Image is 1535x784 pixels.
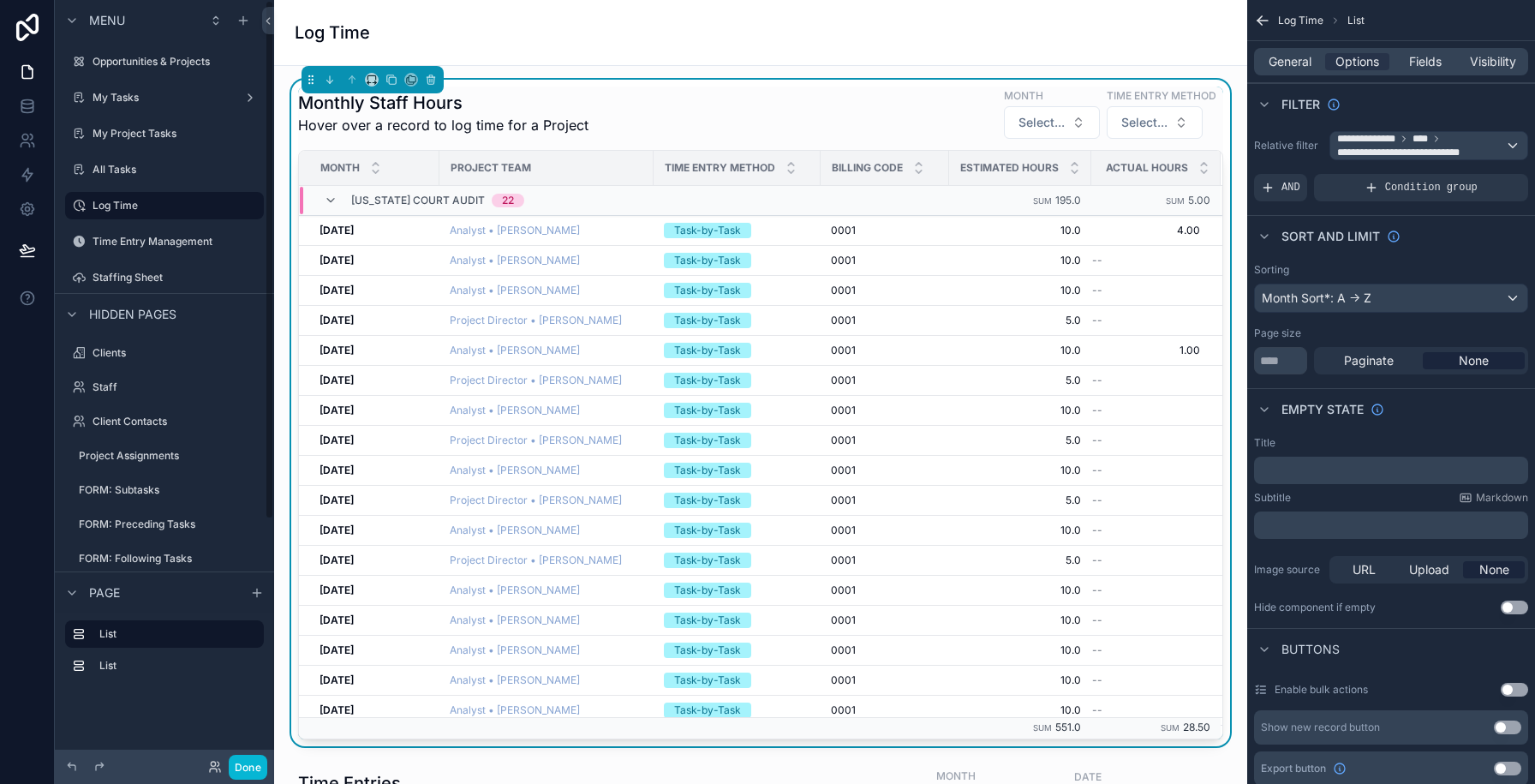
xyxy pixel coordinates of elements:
[664,523,810,538] a: Task-by-Task
[450,673,580,687] a: Analyst • [PERSON_NAME]
[959,344,1081,357] span: 10.0
[93,55,260,69] label: Opportunities & Projects
[831,554,939,567] a: 0001
[450,703,580,717] a: Analyst • [PERSON_NAME]
[298,91,588,115] h1: Monthly Staff Hours
[1092,254,1200,267] a: --
[1092,404,1102,417] span: --
[1459,491,1528,505] a: Markdown
[295,21,370,45] h1: Log Time
[1092,314,1200,327] a: --
[320,524,354,536] strong: [DATE]
[664,223,810,238] a: Task-by-Task
[1092,374,1102,387] span: --
[320,434,429,447] a: [DATE]
[79,518,260,531] label: FORM: Preceding Tasks
[450,284,580,297] a: Analyst • [PERSON_NAME]
[959,284,1081,297] span: 10.0
[664,253,810,268] a: Task-by-Task
[450,643,580,657] a: Analyst • [PERSON_NAME]
[831,494,856,507] span: 0001
[831,434,856,447] span: 0001
[1347,14,1365,27] span: List
[450,344,643,357] a: Analyst • [PERSON_NAME]
[664,403,810,418] a: Task-by-Task
[65,339,264,367] a: Clients
[320,613,429,627] a: [DATE]
[1254,563,1323,577] label: Image source
[99,627,250,641] label: List
[450,613,580,627] a: Analyst • [PERSON_NAME]
[1278,14,1323,27] span: Log Time
[320,494,429,507] a: [DATE]
[320,284,354,296] strong: [DATE]
[65,374,264,401] a: Staff
[450,254,643,267] a: Analyst • [PERSON_NAME]
[831,524,856,537] span: 0001
[1004,87,1043,103] label: Month
[65,192,264,219] a: Log Time
[1121,114,1168,131] span: Select...
[320,643,429,657] a: [DATE]
[674,223,741,238] div: Task-by-Task
[831,224,856,237] span: 0001
[450,464,580,477] a: Analyst • [PERSON_NAME]
[320,344,429,357] a: [DATE]
[959,643,1081,657] span: 10.0
[1092,314,1102,327] span: --
[1281,228,1380,245] span: Sort And Limit
[1092,554,1200,567] a: --
[450,314,643,327] a: Project Director • [PERSON_NAME]
[450,284,643,297] a: Analyst • [PERSON_NAME]
[674,643,741,658] div: Task-by-Task
[959,434,1081,447] span: 5.0
[1335,53,1379,70] span: Options
[664,373,810,388] a: Task-by-Task
[831,703,856,717] span: 0001
[1092,494,1200,507] a: --
[831,703,939,717] a: 0001
[959,494,1081,507] span: 5.0
[1092,554,1102,567] span: --
[451,161,531,175] span: Project Team
[1092,524,1102,537] span: --
[320,344,354,356] strong: [DATE]
[1470,53,1516,70] span: Visibility
[831,494,939,507] a: 0001
[664,283,810,298] a: Task-by-Task
[93,163,260,177] label: All Tasks
[320,464,354,476] strong: [DATE]
[65,120,264,147] a: My Project Tasks
[831,344,939,357] a: 0001
[1092,703,1200,717] a: --
[93,380,260,394] label: Staff
[831,554,856,567] span: 0001
[320,643,354,656] strong: [DATE]
[664,583,810,598] a: Task-by-Task
[832,161,903,175] span: Billing Code
[450,314,622,327] a: Project Director • [PERSON_NAME]
[831,643,856,657] span: 0001
[959,613,1081,627] a: 10.0
[450,613,643,627] a: Analyst • [PERSON_NAME]
[229,755,267,780] button: Done
[450,494,643,507] a: Project Director • [PERSON_NAME]
[1092,703,1102,717] span: --
[1092,584,1102,597] span: --
[320,224,354,236] strong: [DATE]
[450,584,580,597] a: Analyst • [PERSON_NAME]
[320,554,354,566] strong: [DATE]
[831,464,856,477] span: 0001
[450,374,643,387] a: Project Director • [PERSON_NAME]
[959,554,1081,567] span: 5.0
[664,613,810,628] a: Task-by-Task
[1092,224,1200,237] span: 4.00
[450,554,622,567] span: Project Director • [PERSON_NAME]
[450,524,580,537] a: Analyst • [PERSON_NAME]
